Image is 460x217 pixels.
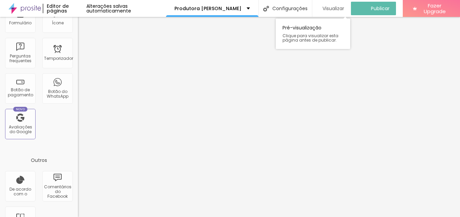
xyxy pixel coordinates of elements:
[283,33,343,42] span: Clique para visualizar esta página antes de publicar.
[351,2,396,15] button: Publicar
[322,6,344,11] span: Visualizar
[420,3,450,15] span: Fazer Upgrade
[7,54,34,64] div: Perguntas frequentes
[7,125,34,135] div: Avaliações do Google
[43,4,87,13] div: Editor de páginas
[13,107,28,112] div: Novo
[52,21,64,25] div: Ícone
[263,6,269,11] img: Ícone
[44,89,71,99] div: Botão do WhatsApp
[272,6,308,11] font: Configurações
[78,17,460,217] iframe: Editor
[312,2,351,15] button: Visualizar
[283,24,321,31] font: Pré-visualização
[9,21,32,25] div: Formulário
[7,187,34,197] div: De acordo com o
[86,4,166,13] div: Alterações salvas automaticamente
[44,185,71,199] div: Comentários do Facebook
[174,6,242,11] p: Produtora [PERSON_NAME]
[7,88,34,97] div: Botão de pagamento
[44,56,71,61] div: Temporizador
[371,6,390,11] span: Publicar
